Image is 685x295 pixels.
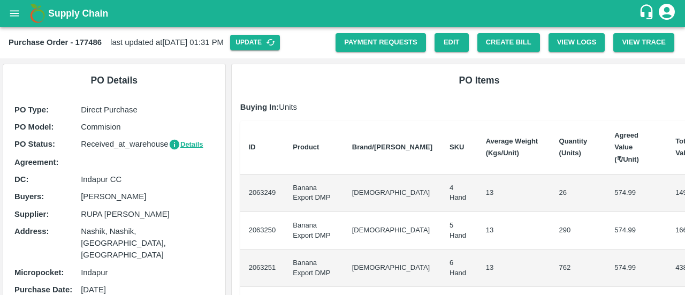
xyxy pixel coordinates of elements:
[9,35,336,50] div: last updated at [DATE] 01:31 PM
[27,3,48,24] img: logo
[559,137,588,157] b: Quantity (Units)
[81,104,214,116] p: Direct Purchase
[344,249,441,287] td: [DEMOGRAPHIC_DATA]
[81,138,214,150] p: Received_at_warehouse
[614,131,639,163] b: Agreed Value (₹/Unit)
[551,175,606,212] td: 26
[81,267,214,278] p: Indapur
[606,249,667,287] td: 574.99
[284,175,343,212] td: Banana Export DMP
[169,139,203,151] button: Details
[606,175,667,212] td: 574.99
[477,175,551,212] td: 13
[81,121,214,133] p: Commision
[657,2,676,25] div: account of current user
[48,8,108,19] b: Supply Chain
[344,212,441,249] td: [DEMOGRAPHIC_DATA]
[477,33,540,52] button: Create Bill
[14,158,58,167] b: Agreement:
[9,38,102,47] b: Purchase Order - 177486
[441,249,477,287] td: 6 Hand
[240,249,285,287] td: 2063251
[81,208,214,220] p: RUPA [PERSON_NAME]
[81,173,214,185] p: Indapur CC
[551,212,606,249] td: 290
[14,285,72,294] b: Purchase Date :
[450,143,464,151] b: SKU
[14,210,49,218] b: Supplier :
[344,175,441,212] td: [DEMOGRAPHIC_DATA]
[249,143,256,151] b: ID
[284,249,343,287] td: Banana Export DMP
[477,249,551,287] td: 13
[293,143,319,151] b: Product
[336,33,426,52] a: Payment Requests
[486,137,538,157] b: Average Weight (Kgs/Unit)
[284,212,343,249] td: Banana Export DMP
[240,212,285,249] td: 2063250
[549,33,605,52] button: View Logs
[240,175,285,212] td: 2063249
[48,6,638,21] a: Supply Chain
[14,192,44,201] b: Buyers :
[14,140,55,148] b: PO Status :
[240,103,279,111] b: Buying In:
[230,35,280,50] button: Update
[477,212,551,249] td: 13
[441,212,477,249] td: 5 Hand
[352,143,432,151] b: Brand/[PERSON_NAME]
[551,249,606,287] td: 762
[613,33,674,52] button: View Trace
[14,105,49,114] b: PO Type :
[14,175,28,184] b: DC :
[81,191,214,202] p: [PERSON_NAME]
[606,212,667,249] td: 574.99
[638,4,657,23] div: customer-support
[12,73,217,88] h6: PO Details
[435,33,469,52] a: Edit
[81,225,214,261] p: Nashik, Nashik, [GEOGRAPHIC_DATA], [GEOGRAPHIC_DATA]
[14,227,49,236] b: Address :
[441,175,477,212] td: 4 Hand
[14,123,54,131] b: PO Model :
[2,1,27,26] button: open drawer
[14,268,64,277] b: Micropocket :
